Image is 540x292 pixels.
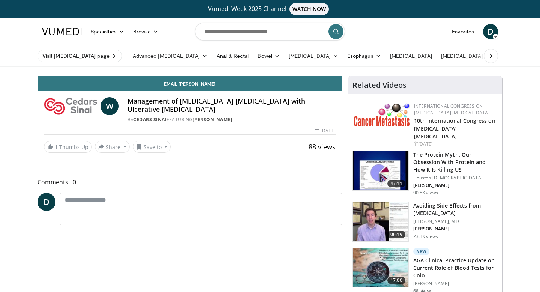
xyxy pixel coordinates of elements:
a: International Congress on [MEDICAL_DATA] [MEDICAL_DATA] [414,103,490,116]
div: [DATE] [315,128,335,134]
p: New [413,248,430,255]
img: b7b8b05e-5021-418b-a89a-60a270e7cf82.150x105_q85_crop-smart_upscale.jpg [353,151,408,190]
span: 88 views [309,142,336,151]
a: Visit [MEDICAL_DATA] page [37,50,122,62]
img: 9319a17c-ea45-4555-a2c0-30ea7aed39c4.150x105_q85_crop-smart_upscale.jpg [353,248,408,287]
p: [PERSON_NAME], MD [413,218,498,224]
p: [PERSON_NAME] [413,226,498,232]
p: 23.1K views [413,233,438,239]
span: Comments 0 [37,177,342,187]
img: Cedars Sinai [44,97,97,115]
a: Anal & Rectal [212,48,253,63]
a: [MEDICAL_DATA] [436,48,495,63]
span: 06:19 [387,231,405,238]
span: WATCH NOW [289,3,329,15]
img: 6f9900f7-f6e7-4fd7-bcbb-2a1dc7b7d476.150x105_q85_crop-smart_upscale.jpg [353,202,408,241]
a: Vumedi Week 2025 ChannelWATCH NOW [43,3,497,15]
a: 06:19 Avoiding Side Effects from [MEDICAL_DATA] [PERSON_NAME], MD [PERSON_NAME] 23.1K views [352,202,498,242]
a: Browse [129,24,163,39]
h4: Related Videos [352,81,406,90]
a: Advanced [MEDICAL_DATA] [128,48,212,63]
a: 1 Thumbs Up [44,141,92,153]
h4: Management of [MEDICAL_DATA] [MEDICAL_DATA] with Ulcerative [MEDICAL_DATA] [127,97,335,113]
div: [DATE] [414,141,496,148]
button: Save to [133,141,171,153]
input: Search topics, interventions [195,23,345,41]
a: [PERSON_NAME] [193,116,232,123]
a: Email [PERSON_NAME] [38,76,342,91]
a: Favorites [447,24,478,39]
h3: Avoiding Side Effects from [MEDICAL_DATA] [413,202,498,217]
h3: AGA Clinical Practice Update on Current Role of Blood Tests for Colo… [413,257,498,279]
p: [PERSON_NAME] [413,182,498,188]
a: D [483,24,498,39]
p: [PERSON_NAME] [413,281,498,287]
a: Cedars Sinai [133,116,166,123]
a: [MEDICAL_DATA] [284,48,343,63]
span: 47:11 [387,180,405,187]
a: 10th International Congress on [MEDICAL_DATA] [MEDICAL_DATA] [414,117,495,140]
img: 6ff8bc22-9509-4454-a4f8-ac79dd3b8976.png.150x105_q85_autocrop_double_scale_upscale_version-0.2.png [354,103,410,126]
div: By FEATURING [127,116,335,123]
a: 47:11 The Protein Myth: Our Obsession With Protein and How It Is Killing US Houston [DEMOGRAPHIC_... [352,151,498,196]
a: Bowel [253,48,284,63]
a: Specialties [86,24,129,39]
h3: The Protein Myth: Our Obsession With Protein and How It Is Killing US [413,151,498,173]
span: 17:00 [387,277,405,284]
a: D [37,193,55,211]
p: 90.5K views [413,190,438,196]
img: VuMedi Logo [42,28,82,35]
a: [MEDICAL_DATA] [385,48,436,63]
span: 1 [55,143,58,151]
button: Share [95,141,130,153]
a: W [100,97,118,115]
p: Houston [DEMOGRAPHIC_DATA] [413,175,498,181]
a: Esophagus [343,48,385,63]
